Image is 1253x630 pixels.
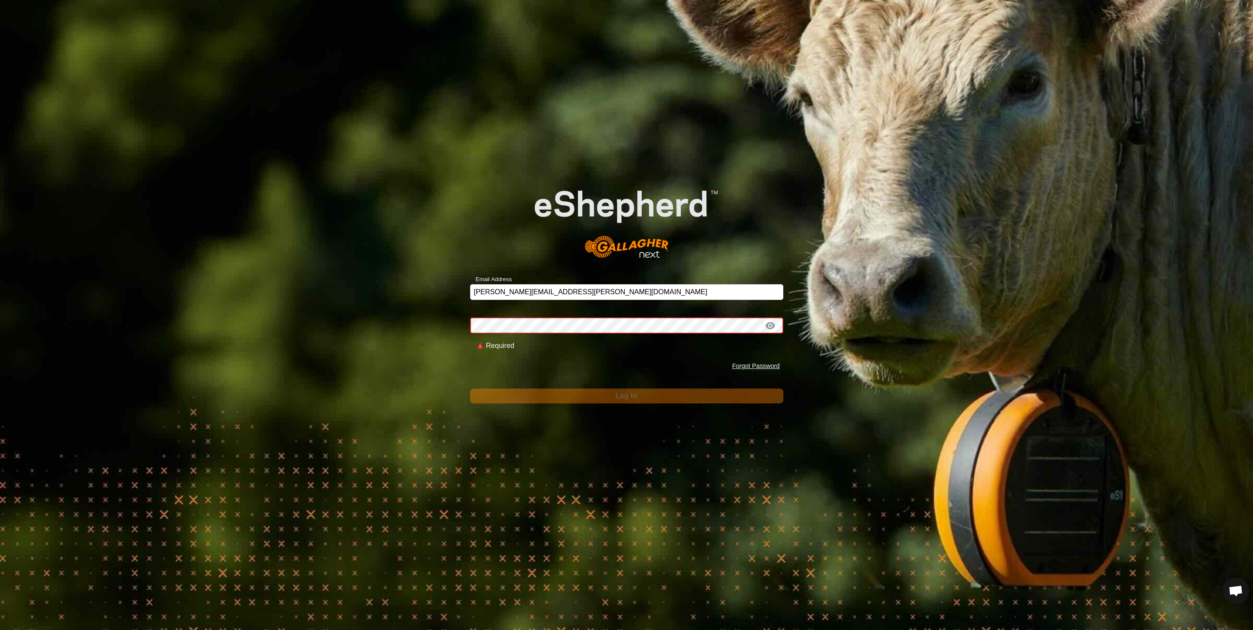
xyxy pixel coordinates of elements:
[486,341,772,351] div: Required
[501,164,752,271] img: E-shepherd Logo
[470,275,512,284] label: Email Address
[1223,578,1249,604] div: Open chat
[470,284,783,300] input: Email Address
[732,362,780,369] a: Forgot Password
[470,389,783,403] button: Log In
[616,392,637,399] span: Log In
